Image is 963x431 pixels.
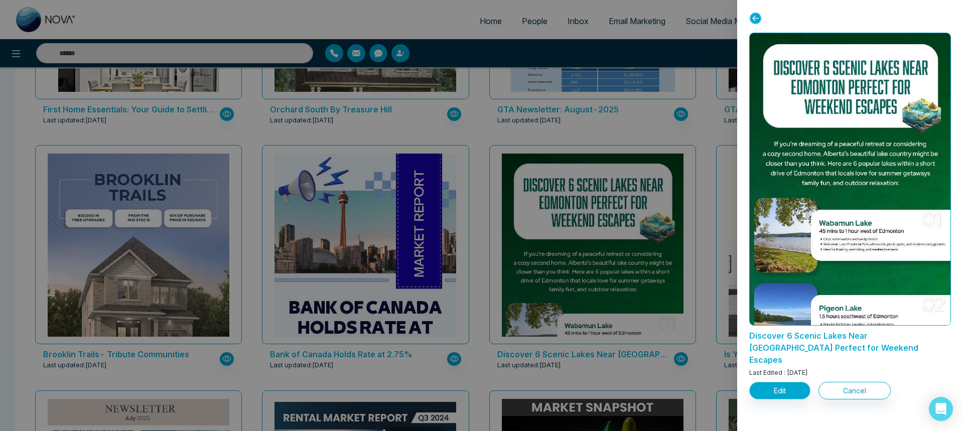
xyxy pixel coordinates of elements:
[749,369,808,376] span: Last Edited : [DATE]
[818,382,891,399] button: Cancel
[749,326,951,366] p: Discover 6 Scenic Lakes Near Edmonton Perfect for Weekend Escapes
[929,397,953,421] div: Open Intercom Messenger
[749,382,810,399] button: Edit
